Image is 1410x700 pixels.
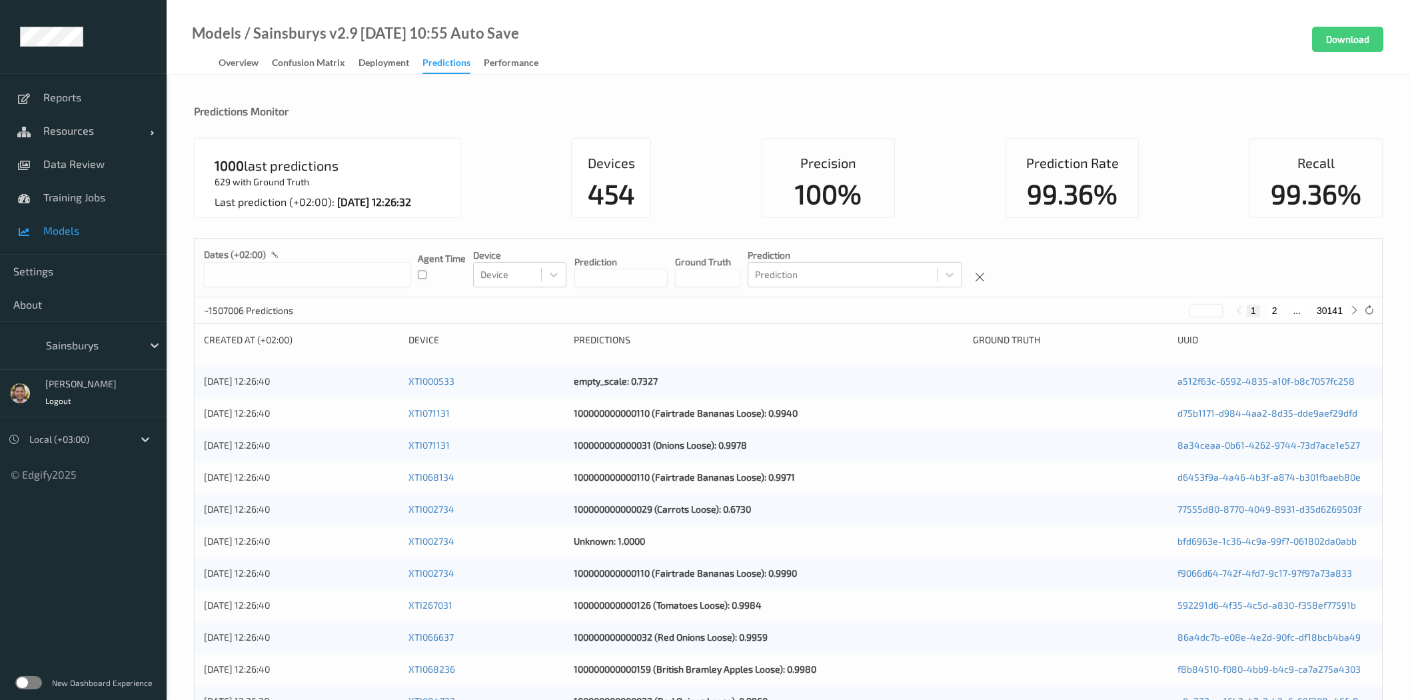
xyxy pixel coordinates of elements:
div: 629 with Ground Truth [215,175,460,209]
a: XTI002734 [408,503,454,515]
div: [DATE] 12:26:32 [337,195,411,209]
div: Last prediction (+02:00): [215,189,460,209]
div: 100000000000031 (Onions Loose): 0.9978 [574,439,747,452]
div: 100000000000110 (Fairtrade Bananas Loose): 0.9971 [574,471,795,484]
div: Created At (+02:00) [204,333,399,347]
div: Predictions [574,333,964,347]
div: [DATE] 12:26:40 [204,567,399,580]
div: uuid [1177,333,1373,347]
a: 86a4dc7b-e08e-4e2d-90fc-df18bcb4ba49 [1177,631,1361,643]
div: 100000000000159 (British Bramley Apples Loose): 0.9980 [574,663,816,676]
div: [DATE] 12:26:40 [204,599,399,612]
div: 100% [795,187,862,200]
div: Overview [219,56,259,73]
div: [DATE] 12:26:40 [204,503,399,516]
div: last predictions [215,159,460,175]
div: Predictions [422,56,470,74]
p: ~1507006 Predictions [204,304,304,317]
div: [DATE] 12:26:40 [204,535,399,548]
div: Prediction Rate [1026,156,1119,169]
a: d75b1171-d984-4aa2-8d35-dde9aef29dfd [1177,407,1357,419]
a: bfd6963e-1c36-4c9a-99f7-061802da0abb [1177,535,1357,547]
a: 77555d80-8770-4049-8931-d35d6269503f [1177,503,1361,515]
a: XTI002734 [408,567,454,579]
div: empty_scale: 0.7327 [574,375,658,388]
div: Devices [588,156,635,169]
button: Download [1312,27,1383,52]
div: Precision [800,156,856,169]
button: 1 [1247,305,1260,317]
div: 100000000000029 (Carrots Loose): 0.6730 [574,503,751,516]
p: Agent Time [418,252,466,265]
div: 100000000000110 (Fairtrade Bananas Loose): 0.9990 [574,567,797,580]
p: Ground Truth [675,255,740,269]
button: 2 [1268,305,1281,317]
a: XTI071131 [408,439,450,451]
div: [DATE] 12:26:40 [204,375,399,388]
div: 100000000000032 (Red Onions Loose): 0.9959 [574,631,768,644]
div: [DATE] 12:26:40 [204,631,399,644]
a: f8b84510-f080-4bb9-b4c9-ca7a275a4303 [1177,663,1361,675]
a: XTI068236 [408,663,455,675]
button: 30141 [1313,305,1347,317]
a: 592291d6-4f35-4c5d-a830-f358ef77591b [1177,599,1356,611]
a: a512f63c-6592-4835-a10f-b8c7057fc258 [1177,375,1355,387]
a: Predictions [422,54,484,74]
button: ... [1289,305,1305,317]
a: f9066d64-742f-4fd7-9c17-97f97a73a833 [1177,567,1352,579]
div: [DATE] 12:26:40 [204,439,399,452]
a: XTI071131 [408,407,450,419]
a: d6453f9a-4a46-4b3f-a874-b301fbaeb80e [1177,471,1361,483]
a: Overview [219,54,272,73]
a: XTI002734 [408,535,454,547]
a: Performance [484,54,552,73]
div: 454 [588,187,635,200]
div: / Sainsburys v2.9 [DATE] 10:55 Auto Save [241,27,519,40]
a: Models [192,27,241,40]
p: Prediction [574,255,668,269]
div: Confusion matrix [272,56,345,73]
a: XTI068134 [408,471,454,483]
div: Predictions Monitor [194,105,1383,118]
div: Performance [484,56,538,73]
a: Deployment [358,54,422,73]
p: Prediction [748,249,962,262]
div: Deployment [358,56,409,73]
div: Recall [1297,156,1335,169]
div: [DATE] 12:26:40 [204,471,399,484]
a: XTI066637 [408,631,454,643]
div: Device [408,333,564,347]
div: Unknown: 1.0000 [574,535,645,548]
div: 1000 [215,159,244,172]
a: Confusion matrix [272,54,358,73]
div: 100000000000110 (Fairtrade Bananas Loose): 0.9940 [574,407,798,420]
a: XTI000533 [408,375,454,387]
p: dates (+02:00) [204,248,266,261]
div: 99.36% [1027,187,1117,200]
div: [DATE] 12:26:40 [204,407,399,420]
div: 99.36% [1271,187,1361,200]
div: Ground Truth [973,333,1168,347]
div: 100000000000126 (Tomatoes Loose): 0.9984 [574,599,762,612]
p: Device [473,249,566,262]
a: XTI267031 [408,599,452,611]
div: [DATE] 12:26:40 [204,663,399,676]
a: 8a34ceaa-0b61-4262-9744-73d7ace1e527 [1177,439,1360,451]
